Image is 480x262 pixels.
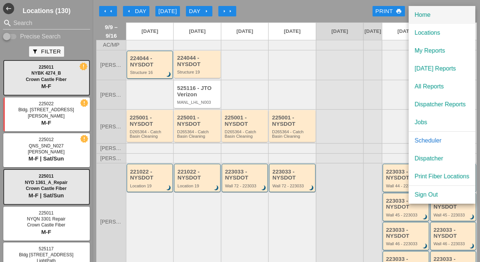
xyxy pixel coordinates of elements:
div: Wall 44 - 223033 [386,184,427,188]
div: Structure 19 [177,70,218,74]
span: [PERSON_NAME] [28,113,65,119]
span: NYBK 4274_B [31,71,61,76]
div: 225001 - NYSDOT [130,115,171,127]
a: [DATE] [364,23,382,40]
button: Shrink Sidebar [3,3,14,14]
span: [PERSON_NAME] [100,146,122,151]
span: [PERSON_NAME] [100,62,122,68]
div: 223033 - NYSDOT [272,169,313,181]
span: 225011 [39,210,54,216]
div: Wall 72 - 223033 [272,184,313,188]
a: [DATE] Reports [409,60,476,78]
div: Home [415,10,470,19]
div: Dispatcher Reports [415,100,470,109]
div: [DATE] [158,7,177,16]
span: [PERSON_NAME] [28,149,65,155]
button: Move Back 1 Week [99,6,117,16]
button: Day [123,6,149,16]
a: My Reports [409,42,476,60]
i: new_releases [81,100,88,106]
a: [DATE] [382,23,429,40]
div: 223033 - NYSDOT [386,227,427,239]
div: Scheduler [415,136,470,145]
span: Crown Castle Fiber [26,77,66,82]
div: 224044 - NYSDOT [130,55,171,68]
span: AC/MP [103,42,119,48]
div: Filter [32,47,61,56]
a: Print [373,6,405,16]
i: brightness_3 [468,242,476,250]
i: brightness_3 [165,184,173,192]
div: My Reports [415,46,470,55]
span: 9/9 – 9/16 [100,23,122,40]
span: 225011 [39,65,54,70]
a: Jobs [409,113,476,131]
a: Scheduler [409,132,476,150]
i: arrow_left [108,8,114,14]
span: [PERSON_NAME] [100,92,122,98]
button: Day [186,6,212,16]
div: 223033 - NYSDOT [386,169,427,181]
input: Search [13,17,80,29]
div: Dispatcher [415,154,470,163]
a: [DATE] [126,23,173,40]
div: 221022 - NYSDOT [130,169,171,181]
span: 225022 [39,101,54,106]
div: 225001 - NYSDOT [272,115,313,127]
i: arrow_left [126,8,132,14]
span: M-F | Sat/Sun [28,155,64,162]
div: Structure 16 [130,70,171,75]
div: [DATE] Reports [415,64,470,73]
button: [DATE] [155,6,180,16]
i: new_releases [81,135,88,142]
a: [DATE] [269,23,316,40]
span: Bldg. [STREET_ADDRESS] [18,107,74,112]
span: Crown Castle Fiber [26,186,66,191]
span: 225011 [39,174,54,179]
i: arrow_right [227,8,233,14]
button: Move Ahead 1 Week [218,6,236,16]
span: NYQN 3301 Repair [27,216,65,222]
i: arrow_right [221,8,227,14]
div: D265364 - Catch Basin Cleaning [272,130,313,139]
div: 225001 - NYSDOT [225,115,266,127]
span: [PERSON_NAME] [100,219,122,225]
div: Wall 45 - 223033 [434,213,474,217]
label: Precise Search [20,33,61,40]
a: Print Fiber Locations [409,168,476,185]
span: M-F [41,119,51,126]
a: Dispatcher Reports [409,96,476,113]
a: Dispatcher [409,150,476,168]
div: 223033 - NYSDOT [386,198,427,210]
span: M-F | Sat/Sun [28,192,64,199]
span: M-F [41,83,51,89]
div: Wall 46 - 223033 [434,241,474,246]
div: D265364 - Catch Basin Cleaning [177,130,218,139]
div: 221022 - NYSDOT [177,169,218,181]
div: D265364 - Catch Basin Cleaning [130,130,171,139]
i: print [396,8,402,14]
span: [PERSON_NAME] [100,124,122,130]
i: brightness_3 [212,184,221,192]
i: brightness_3 [421,213,429,221]
div: Wall 45 - 223033 [386,213,427,217]
span: NYD 1361_A_Repair [25,180,68,185]
span: 225012 [39,137,54,142]
i: search [3,19,12,28]
i: brightness_3 [165,71,173,79]
div: Enable Precise search to match search terms exactly. [3,32,90,41]
i: arrow_left [102,8,108,14]
div: All Reports [415,82,470,91]
div: 223033 - NYSDOT [225,169,266,181]
div: Print Fiber Locations [415,172,470,181]
i: brightness_3 [421,242,429,250]
a: All Reports [409,78,476,96]
div: MANL_LHL_N003 [177,100,218,105]
a: [DATE] [221,23,268,40]
i: brightness_3 [260,184,268,192]
i: brightness_3 [468,213,476,221]
div: Wall 72 - 223033 [225,184,266,188]
i: west [3,3,14,14]
span: Bldg [STREET_ADDRESS] [19,252,73,258]
a: [DATE] [174,23,221,40]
